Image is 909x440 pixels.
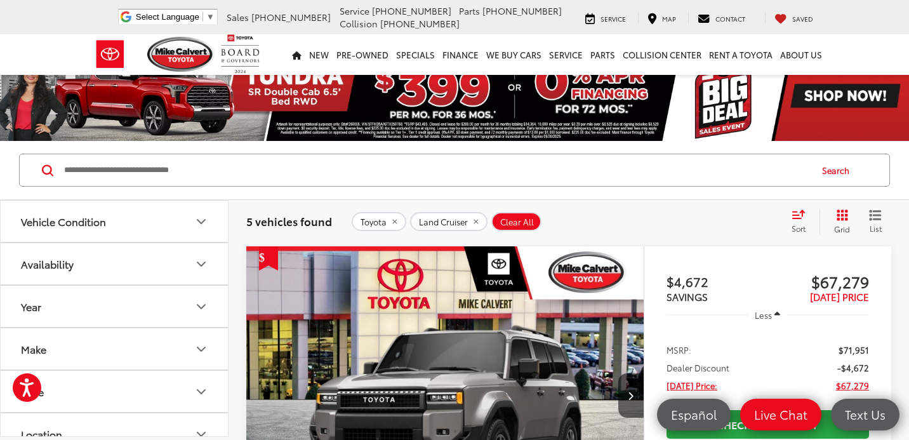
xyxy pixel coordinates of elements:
a: Finance [439,34,482,75]
button: Less [749,303,787,326]
span: Service [340,4,369,17]
div: Make [21,343,46,355]
a: WE BUY CARS [482,34,545,75]
a: Pre-Owned [333,34,392,75]
a: My Saved Vehicles [765,11,823,24]
a: Text Us [831,399,899,430]
button: Next image [618,373,644,418]
button: Vehicle ConditionVehicle Condition [1,201,229,242]
span: Toyota [361,217,387,227]
div: Availability [21,258,74,270]
span: $4,672 [667,272,768,291]
span: $71,951 [839,343,869,356]
a: About Us [776,34,826,75]
div: Year [194,299,209,314]
span: Saved [792,14,813,23]
button: remove Land%20Cruiser [410,212,488,231]
button: Search [810,154,868,186]
a: Map [638,11,686,24]
span: Text Us [839,406,892,422]
span: [DATE] PRICE [810,290,869,303]
button: YearYear [1,286,229,327]
span: [PHONE_NUMBER] [380,17,460,30]
button: PricePrice [1,371,229,412]
a: Rent a Toyota [705,34,776,75]
span: Live Chat [748,406,814,422]
a: Español [657,399,731,430]
a: Select Language​ [136,12,215,22]
span: Land Cruiser [419,217,468,227]
div: Make [194,342,209,357]
span: Sort [792,223,806,234]
button: Grid View [819,209,859,234]
a: Collision Center [619,34,705,75]
span: Select Language [136,12,199,22]
div: Vehicle Condition [194,214,209,229]
div: Vehicle Condition [21,215,106,227]
span: List [869,223,882,234]
span: [PHONE_NUMBER] [372,4,451,17]
span: ▼ [206,12,215,22]
span: Collision [340,17,378,30]
div: Price [194,384,209,399]
button: List View [859,209,891,234]
button: remove Toyota [352,212,406,231]
span: 5 vehicles found [246,213,332,229]
span: Map [662,14,676,23]
button: MakeMake [1,328,229,370]
a: Specials [392,34,439,75]
div: Availability [194,257,209,272]
span: Español [665,406,723,422]
span: Sales [227,11,249,23]
a: Live Chat [740,399,821,430]
span: $67,279 [767,272,869,291]
span: Dealer Discount [667,361,729,374]
span: Parts [459,4,480,17]
img: Mike Calvert Toyota [147,37,215,72]
span: Contact [715,14,745,23]
a: Contact [688,11,755,24]
span: Less [755,309,772,321]
span: Clear All [500,217,534,227]
span: MSRP: [667,343,691,356]
span: [DATE] Price: [667,379,717,392]
span: [PHONE_NUMBER] [482,4,562,17]
input: Search by Make, Model, or Keyword [63,155,810,185]
a: Service [545,34,587,75]
span: Service [600,14,626,23]
span: $67,279 [836,379,869,392]
span: -$4,672 [837,361,869,374]
button: Clear All [491,212,541,231]
span: SAVINGS [667,290,708,303]
span: [PHONE_NUMBER] [251,11,331,23]
div: Year [21,300,41,312]
a: Home [288,34,305,75]
a: Service [576,11,635,24]
img: Toyota [86,34,134,75]
span: Get Price Drop Alert [259,246,278,270]
span: Grid [834,223,850,234]
button: AvailabilityAvailability [1,243,229,284]
button: Select sort value [785,209,819,234]
div: Location [21,428,62,440]
a: Parts [587,34,619,75]
a: New [305,34,333,75]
